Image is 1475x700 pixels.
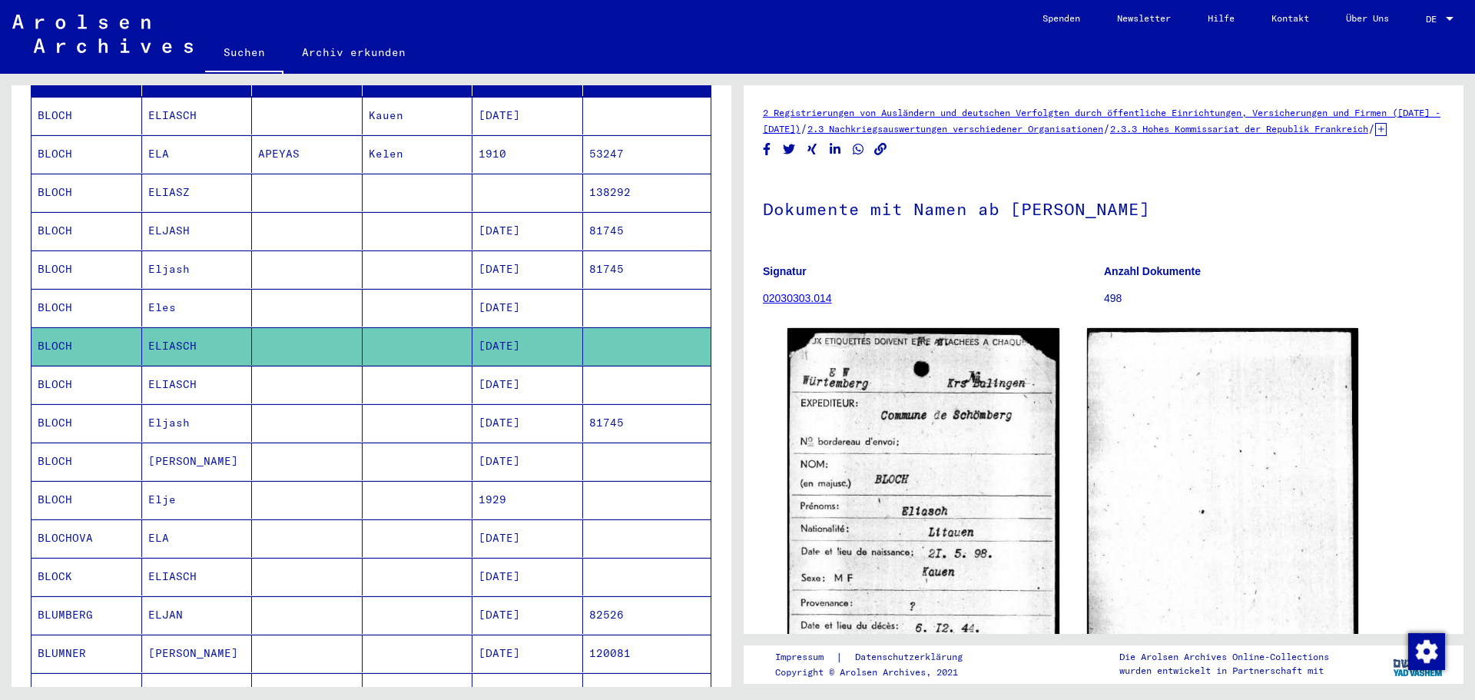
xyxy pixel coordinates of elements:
[142,97,253,134] mat-cell: ELIASCH
[1119,650,1329,664] p: Die Arolsen Archives Online-Collections
[472,212,583,250] mat-cell: [DATE]
[1103,121,1110,135] span: /
[31,519,142,557] mat-cell: BLOCHOVA
[583,404,711,442] mat-cell: 81745
[31,289,142,327] mat-cell: BLOCH
[775,649,836,665] a: Impressum
[1408,633,1445,670] img: Zustimmung ändern
[31,558,142,595] mat-cell: BLOCK
[775,649,981,665] div: |
[759,140,775,159] button: Share on Facebook
[804,140,820,159] button: Share on Xing
[850,140,867,159] button: Share on WhatsApp
[1368,121,1375,135] span: /
[363,97,473,134] mat-cell: Kauen
[31,327,142,365] mat-cell: BLOCH
[763,107,1440,134] a: 2 Registrierungen von Ausländern und deutschen Verfolgten durch öffentliche Einrichtungen, Versic...
[31,174,142,211] mat-cell: BLOCH
[142,289,253,327] mat-cell: Eles
[472,250,583,288] mat-cell: [DATE]
[472,327,583,365] mat-cell: [DATE]
[843,649,981,665] a: Datenschutzerklärung
[142,443,253,480] mat-cell: [PERSON_NAME]
[472,135,583,173] mat-cell: 1910
[583,212,711,250] mat-cell: 81745
[142,635,253,672] mat-cell: [PERSON_NAME]
[873,140,889,159] button: Copy link
[31,443,142,480] mat-cell: BLOCH
[31,212,142,250] mat-cell: BLOCH
[472,481,583,519] mat-cell: 1929
[763,174,1444,241] h1: Dokumente mit Namen ab [PERSON_NAME]
[472,366,583,403] mat-cell: [DATE]
[142,212,253,250] mat-cell: ELJASH
[31,404,142,442] mat-cell: BLOCH
[1104,290,1444,307] p: 498
[472,519,583,557] mat-cell: [DATE]
[583,250,711,288] mat-cell: 81745
[142,519,253,557] mat-cell: ELA
[142,366,253,403] mat-cell: ELIASCH
[283,34,424,71] a: Archiv erkunden
[142,327,253,365] mat-cell: ELIASCH
[31,97,142,134] mat-cell: BLOCH
[142,481,253,519] mat-cell: Elje
[31,635,142,672] mat-cell: BLUMNER
[31,481,142,519] mat-cell: BLOCH
[472,596,583,634] mat-cell: [DATE]
[807,123,1103,134] a: 2.3 Nachkriegsauswertungen verschiedener Organisationen
[763,292,832,304] a: 02030303.014
[1426,14,1443,25] span: DE
[472,289,583,327] mat-cell: [DATE]
[363,135,473,173] mat-cell: Kelen
[472,443,583,480] mat-cell: [DATE]
[472,404,583,442] mat-cell: [DATE]
[1119,664,1329,678] p: wurden entwickelt in Partnerschaft mit
[205,34,283,74] a: Suchen
[583,596,711,634] mat-cell: 82526
[1390,645,1447,683] img: yv_logo.png
[775,665,981,679] p: Copyright © Arolsen Archives, 2021
[31,366,142,403] mat-cell: BLOCH
[142,558,253,595] mat-cell: ELIASCH
[142,174,253,211] mat-cell: ELIASZ
[827,140,844,159] button: Share on LinkedIn
[781,140,797,159] button: Share on Twitter
[800,121,807,135] span: /
[583,174,711,211] mat-cell: 138292
[31,250,142,288] mat-cell: BLOCH
[763,265,807,277] b: Signatur
[252,135,363,173] mat-cell: APEYAS
[1110,123,1368,134] a: 2.3.3 Hohes Kommissariat der Republik Frankreich
[472,635,583,672] mat-cell: [DATE]
[142,404,253,442] mat-cell: Eljash
[583,135,711,173] mat-cell: 53247
[1104,265,1201,277] b: Anzahl Dokumente
[472,558,583,595] mat-cell: [DATE]
[142,596,253,634] mat-cell: ELJAN
[31,135,142,173] mat-cell: BLOCH
[142,250,253,288] mat-cell: Eljash
[12,15,193,53] img: Arolsen_neg.svg
[583,635,711,672] mat-cell: 120081
[31,596,142,634] mat-cell: BLUMBERG
[472,97,583,134] mat-cell: [DATE]
[142,135,253,173] mat-cell: ELA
